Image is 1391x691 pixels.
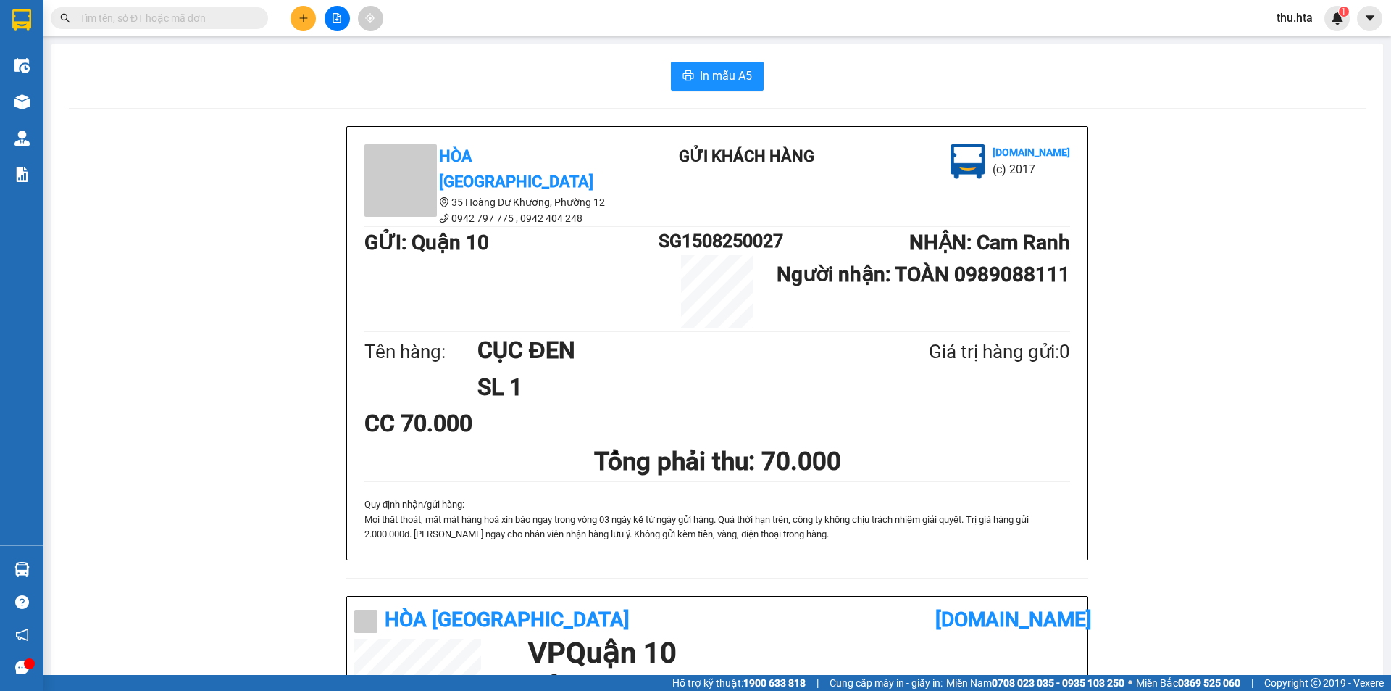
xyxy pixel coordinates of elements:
b: Người nhận : TOÀN 0989088111 [777,262,1070,286]
span: caret-down [1363,12,1377,25]
span: file-add [332,13,342,23]
span: | [816,675,819,691]
b: Hòa [GEOGRAPHIC_DATA] [439,147,593,191]
span: message [15,661,29,674]
span: aim [365,13,375,23]
div: Tên hàng: [364,337,477,367]
p: Mọi thất thoát, mất mát hàng hoá xin báo ngay trong vòng 03 ngày kể từ ngày gửi hà... [364,513,1070,542]
button: plus [291,6,316,31]
sup: 1 [1339,7,1349,17]
span: phone [439,213,449,223]
h1: Tổng phải thu: 70.000 [364,442,1070,481]
span: Hỗ trợ kỹ thuật: [672,675,806,691]
img: warehouse-icon [14,562,30,577]
strong: 1900 633 818 [743,677,806,689]
div: Quy định nhận/gửi hàng : [364,497,1070,542]
button: aim [358,6,383,31]
h1: VP Quận 10 [528,639,1073,668]
strong: 0708 023 035 - 0935 103 250 [992,677,1124,689]
li: 35 Hoàng Dư Khương, Phường 12 [364,194,625,210]
span: environment [439,197,449,207]
b: Gửi khách hàng [679,147,814,165]
img: logo.jpg [951,144,985,179]
b: Hòa [GEOGRAPHIC_DATA] [385,608,630,632]
span: plus [298,13,309,23]
img: warehouse-icon [14,58,30,73]
li: (c) 2017 [993,160,1070,178]
span: copyright [1311,678,1321,688]
img: icon-new-feature [1331,12,1344,25]
h1: SL 1 [477,369,859,405]
b: GỬI : Quận 10 [364,231,489,255]
div: CC 70.000 [364,405,597,442]
span: Cung cấp máy in - giấy in: [830,675,943,691]
input: Tìm tên, số ĐT hoặc mã đơn [80,10,251,26]
span: thu.hta [1265,9,1324,27]
button: file-add [325,6,350,31]
span: notification [15,628,29,642]
strong: 0369 525 060 [1178,677,1240,689]
span: question-circle [15,595,29,609]
span: | [1251,675,1253,691]
div: Giá trị hàng gửi: 0 [859,337,1070,367]
b: [DOMAIN_NAME] [993,146,1070,158]
img: warehouse-icon [14,94,30,109]
span: printer [682,70,694,83]
b: NHẬN : Cam Ranh [909,231,1070,255]
span: 1 [1341,7,1346,17]
img: solution-icon [14,167,30,182]
button: printerIn mẫu A5 [671,62,764,91]
span: In mẫu A5 [700,67,752,85]
span: search [60,13,70,23]
button: caret-down [1357,6,1382,31]
img: warehouse-icon [14,131,30,146]
b: [DOMAIN_NAME] [935,608,1092,632]
li: 0942 797 775 , 0942 404 248 [364,210,625,226]
span: Miền Nam [946,675,1124,691]
span: Miền Bắc [1136,675,1240,691]
h1: SG1508250027 [659,227,776,255]
h1: CỤC ĐEN [477,332,859,368]
span: ⚪️ [1128,680,1132,686]
img: logo-vxr [12,9,31,31]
